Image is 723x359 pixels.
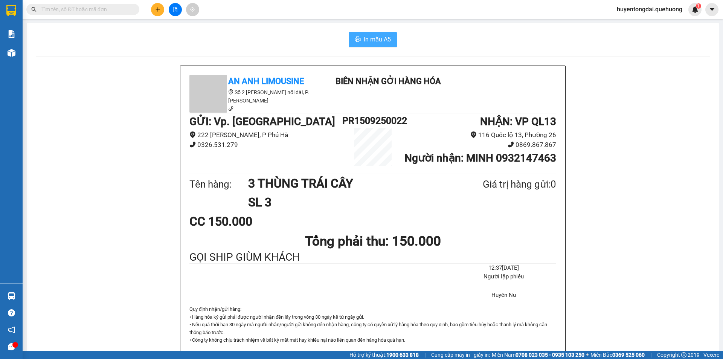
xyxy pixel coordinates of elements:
button: aim [186,3,199,16]
input: Tìm tên, số ĐT hoặc mã đơn [41,5,130,14]
span: | [424,351,426,359]
span: Cung cấp máy in - giấy in: [431,351,490,359]
div: GỌI SHIP GIÙM KHÁCH [189,252,556,263]
h1: Tổng phải thu: 150.000 [189,231,556,252]
span: 1 [697,3,700,9]
img: warehouse-icon [8,49,15,57]
p: • Công ty không chịu trách nhiệm về bất kỳ mất mát hay khiếu nại nào liên quan đến hàng hóa quá hạn. [189,336,556,344]
li: 12:37[DATE] [451,264,556,273]
span: | [650,351,651,359]
li: Huyền Nu [451,291,556,300]
div: Tên hàng: [189,177,248,192]
strong: 0708 023 035 - 0935 103 250 [516,352,584,358]
span: Hỗ trợ kỹ thuật: [349,351,419,359]
span: phone [228,106,233,111]
b: Người nhận : MINH 0932147463 [404,152,556,164]
span: environment [470,131,477,138]
li: Người lập phiếu [451,272,556,281]
span: file-add [172,7,178,12]
span: phone [189,141,196,148]
button: caret-down [705,3,718,16]
b: Biên nhận gởi hàng hóa [49,11,72,72]
span: notification [8,326,15,333]
strong: 0369 525 060 [612,352,645,358]
div: CC 150.000 [189,212,310,231]
span: Miền Bắc [590,351,645,359]
div: Giá trị hàng gửi: 0 [446,177,556,192]
span: huyentongdai.quehuong [611,5,688,14]
span: caret-down [709,6,715,13]
span: question-circle [8,309,15,316]
li: 0869.867.867 [403,140,556,150]
span: environment [189,131,196,138]
span: ⚪️ [586,353,589,356]
b: An Anh Limousine [9,49,41,84]
p: • Nếu quá thời hạn 30 ngày mà người nhận/người gửi không đến nhận hàng, công ty có quyền xử lý hà... [189,321,556,336]
span: printer [355,36,361,43]
b: An Anh Limousine [228,76,304,86]
img: warehouse-icon [8,292,15,300]
span: aim [190,7,195,12]
p: • Hàng hóa ký gửi phải được người nhận đến lấy trong vòng 30 ngày kể từ ngày gửi. [189,313,556,321]
b: NHẬN : VP QL13 [480,115,556,128]
b: Biên nhận gởi hàng hóa [336,76,441,86]
span: Miền Nam [492,351,584,359]
button: plus [151,3,164,16]
img: solution-icon [8,30,15,38]
h1: PR1509250022 [342,113,403,128]
span: environment [228,89,233,95]
button: printerIn mẫu A5 [349,32,397,47]
sup: 1 [696,3,701,9]
span: message [8,343,15,350]
span: phone [508,141,514,148]
li: 0326.531.279 [189,140,342,150]
li: 222 [PERSON_NAME], P Phủ Hà [189,130,342,140]
span: search [31,7,37,12]
span: copyright [681,352,686,357]
b: GỬI : Vp. [GEOGRAPHIC_DATA] [189,115,335,128]
span: In mẫu A5 [364,35,391,44]
img: icon-new-feature [692,6,699,13]
li: 116 Quốc lộ 13, Phường 26 [403,130,556,140]
h1: 3 THÙNG TRÁI CÂY [248,174,446,193]
button: file-add [169,3,182,16]
strong: 1900 633 818 [386,352,419,358]
div: Quy định nhận/gửi hàng : [189,306,556,344]
h1: SL 3 [248,193,446,212]
img: logo-vxr [6,5,16,16]
li: Số 2 [PERSON_NAME] nối dài, P. [PERSON_NAME] [189,88,325,105]
span: plus [155,7,160,12]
